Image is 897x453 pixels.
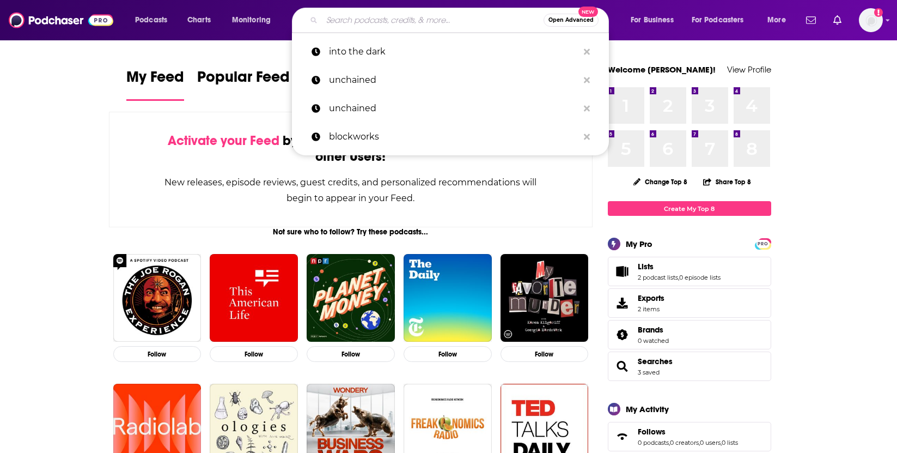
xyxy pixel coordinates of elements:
[329,94,578,123] p: unchained
[829,11,846,29] a: Show notifications dropdown
[638,293,664,303] span: Exports
[113,254,202,342] img: The Joe Rogan Experience
[612,429,633,444] a: Follows
[623,11,687,29] button: open menu
[126,68,184,93] span: My Feed
[626,404,669,414] div: My Activity
[678,274,679,281] span: ,
[608,201,771,216] a: Create My Top 8
[578,7,598,17] span: New
[126,68,184,101] a: My Feed
[859,8,883,32] img: User Profile
[404,254,492,342] img: The Daily
[292,66,609,94] a: unchained
[612,295,633,311] span: Exports
[760,11,800,29] button: open menu
[638,357,673,366] a: Searches
[638,274,678,281] a: 2 podcast lists
[501,254,589,342] img: My Favorite Murder with Karen Kilgariff and Georgia Hardstark
[127,11,181,29] button: open menu
[164,133,538,165] div: by following Podcasts, Creators, Lists, and other Users!
[544,14,599,27] button: Open AdvancedNew
[612,327,633,342] a: Brands
[627,175,694,189] button: Change Top 8
[608,422,771,451] span: Follows
[608,320,771,349] span: Brands
[670,439,699,446] a: 0 creators
[292,123,609,151] a: blockworks
[307,346,395,362] button: Follow
[329,38,578,66] p: into the dark
[307,254,395,342] img: Planet Money
[224,11,285,29] button: open menu
[113,346,202,362] button: Follow
[197,68,290,101] a: Popular Feed
[626,239,652,249] div: My Pro
[767,13,786,28] span: More
[700,439,721,446] a: 0 users
[638,369,660,376] a: 3 saved
[232,13,271,28] span: Monitoring
[548,17,594,23] span: Open Advanced
[608,257,771,286] span: Lists
[608,288,771,318] a: Exports
[699,439,700,446] span: ,
[722,439,738,446] a: 0 lists
[197,68,290,93] span: Popular Feed
[638,305,664,313] span: 2 items
[638,325,669,335] a: Brands
[109,227,593,237] div: Not sure who to follow? Try these podcasts...
[631,13,674,28] span: For Business
[638,439,669,446] a: 0 podcasts
[727,64,771,75] a: View Profile
[187,13,211,28] span: Charts
[859,8,883,32] button: Show profile menu
[692,13,744,28] span: For Podcasters
[756,239,770,247] a: PRO
[164,174,538,206] div: New releases, episode reviews, guest credits, and personalized recommendations will begin to appe...
[329,66,578,94] p: unchained
[292,38,609,66] a: into the dark
[638,427,666,437] span: Follows
[9,10,113,31] img: Podchaser - Follow, Share and Rate Podcasts
[703,171,752,192] button: Share Top 8
[721,439,722,446] span: ,
[802,11,820,29] a: Show notifications dropdown
[638,262,721,271] a: Lists
[859,8,883,32] span: Logged in as ellerylsmith123
[685,11,760,29] button: open menu
[608,352,771,381] span: Searches
[638,427,738,437] a: Follows
[292,94,609,123] a: unchained
[669,439,670,446] span: ,
[501,346,589,362] button: Follow
[612,359,633,374] a: Searches
[135,13,167,28] span: Podcasts
[404,346,492,362] button: Follow
[210,346,298,362] button: Follow
[612,264,633,279] a: Lists
[168,132,279,149] span: Activate your Feed
[210,254,298,342] img: This American Life
[679,274,721,281] a: 0 episode lists
[638,262,654,271] span: Lists
[180,11,217,29] a: Charts
[329,123,578,151] p: blockworks
[302,8,619,33] div: Search podcasts, credits, & more...
[874,8,883,17] svg: Add a profile image
[756,240,770,248] span: PRO
[638,325,663,335] span: Brands
[608,64,716,75] a: Welcome [PERSON_NAME]!
[638,337,669,345] a: 0 watched
[322,11,544,29] input: Search podcasts, credits, & more...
